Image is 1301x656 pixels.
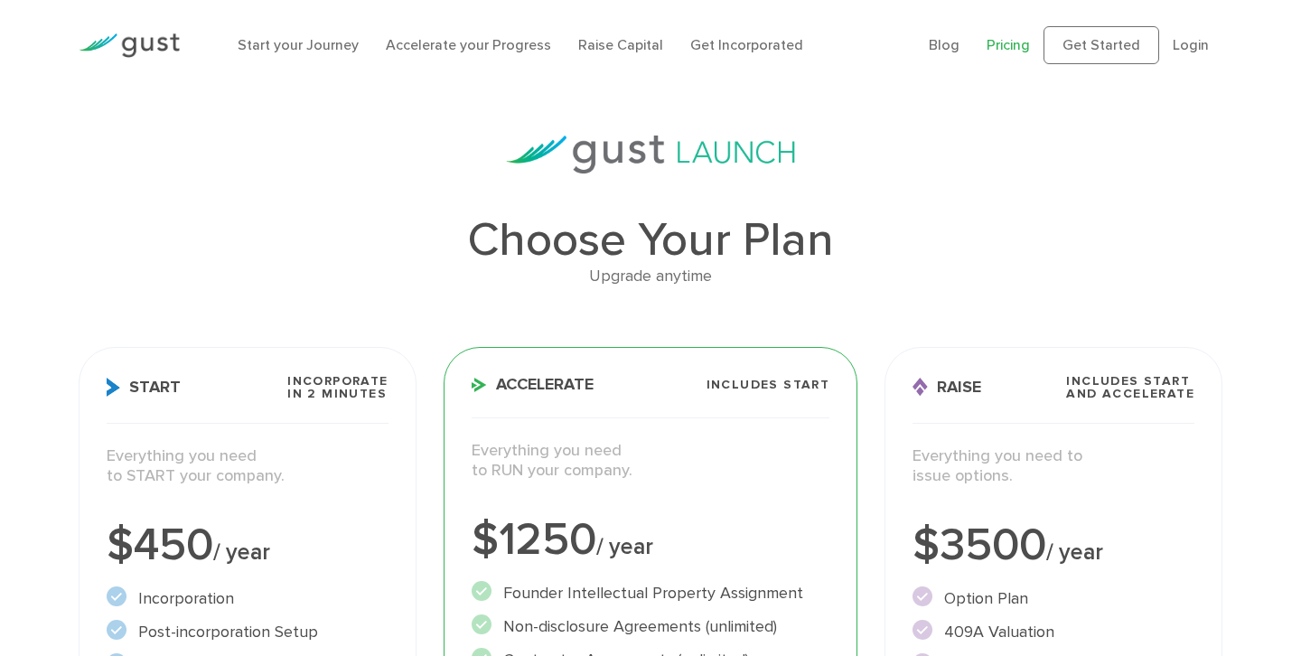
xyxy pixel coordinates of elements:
[472,518,830,563] div: $1250
[707,379,830,391] span: Includes START
[506,136,795,173] img: gust-launch-logos.svg
[690,36,803,53] a: Get Incorporated
[472,614,830,639] li: Non-disclosure Agreements (unlimited)
[472,441,830,482] p: Everything you need to RUN your company.
[107,446,388,487] p: Everything you need to START your company.
[472,377,594,393] span: Accelerate
[913,620,1194,644] li: 409A Valuation
[913,523,1194,568] div: $3500
[913,378,981,397] span: Raise
[987,36,1030,53] a: Pricing
[596,533,653,560] span: / year
[79,33,180,58] img: Gust Logo
[287,375,388,400] span: Incorporate in 2 Minutes
[107,620,388,644] li: Post-incorporation Setup
[1046,539,1103,566] span: / year
[79,264,1222,290] div: Upgrade anytime
[1044,26,1159,64] a: Get Started
[107,378,181,397] span: Start
[386,36,551,53] a: Accelerate your Progress
[578,36,663,53] a: Raise Capital
[107,523,388,568] div: $450
[1173,36,1209,53] a: Login
[1066,375,1194,400] span: Includes START and ACCELERATE
[79,217,1222,264] h1: Choose Your Plan
[913,378,928,397] img: Raise Icon
[913,586,1194,611] li: Option Plan
[913,446,1194,487] p: Everything you need to issue options.
[472,378,487,392] img: Accelerate Icon
[238,36,359,53] a: Start your Journey
[213,539,270,566] span: / year
[929,36,959,53] a: Blog
[107,586,388,611] li: Incorporation
[107,378,120,397] img: Start Icon X2
[472,581,830,605] li: Founder Intellectual Property Assignment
